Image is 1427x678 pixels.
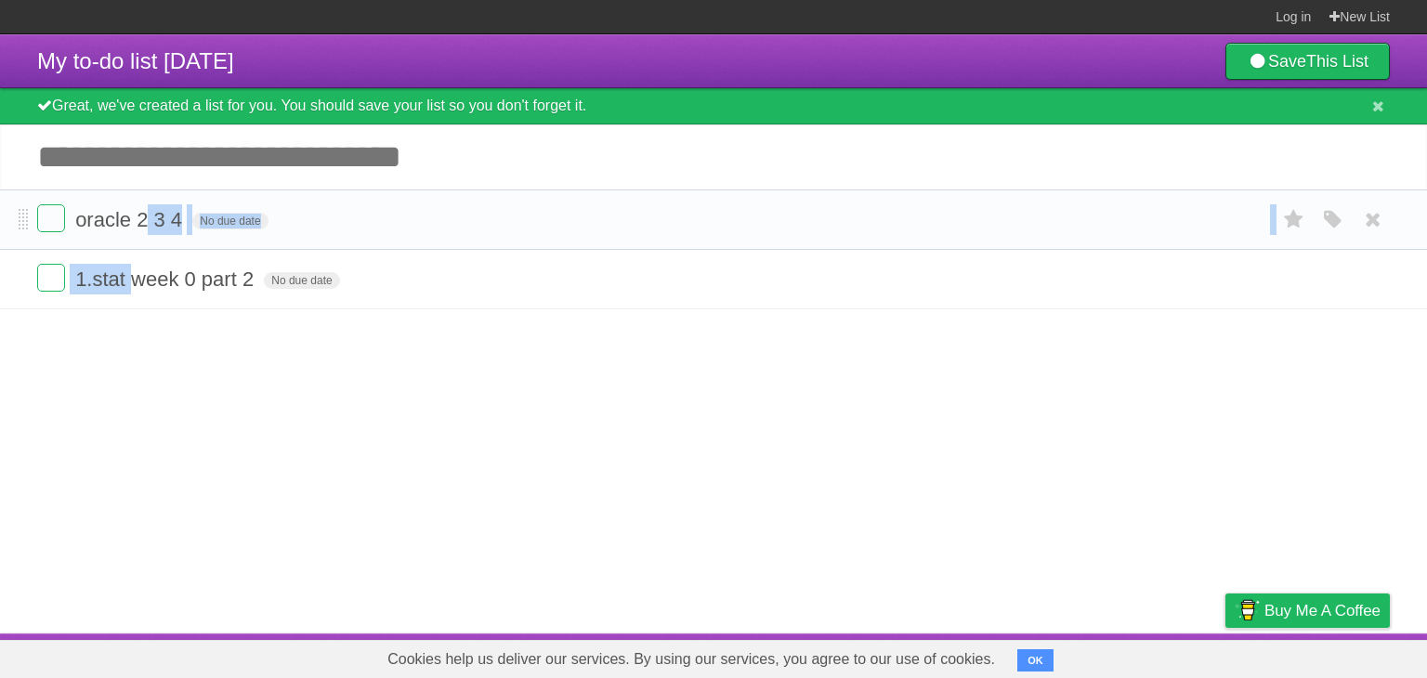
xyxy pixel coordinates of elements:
[1276,204,1312,235] label: Star task
[1273,638,1390,673] a: Suggest a feature
[75,267,258,291] span: 1.stat week 0 part 2
[369,641,1014,678] span: Cookies help us deliver our services. By using our services, you agree to our use of cookies.
[1306,52,1368,71] b: This List
[1138,638,1179,673] a: Terms
[1225,43,1390,80] a: SaveThis List
[75,208,187,231] span: oracle 2 3 4
[978,638,1017,673] a: About
[192,213,268,229] span: No due date
[264,272,339,289] span: No due date
[37,204,65,232] label: Done
[1040,638,1115,673] a: Developers
[37,48,234,73] span: My to-do list [DATE]
[1017,649,1054,671] button: OK
[37,264,65,292] label: Done
[1225,593,1390,628] a: Buy me a coffee
[1201,638,1250,673] a: Privacy
[1264,594,1381,627] span: Buy me a coffee
[1235,594,1260,626] img: Buy me a coffee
